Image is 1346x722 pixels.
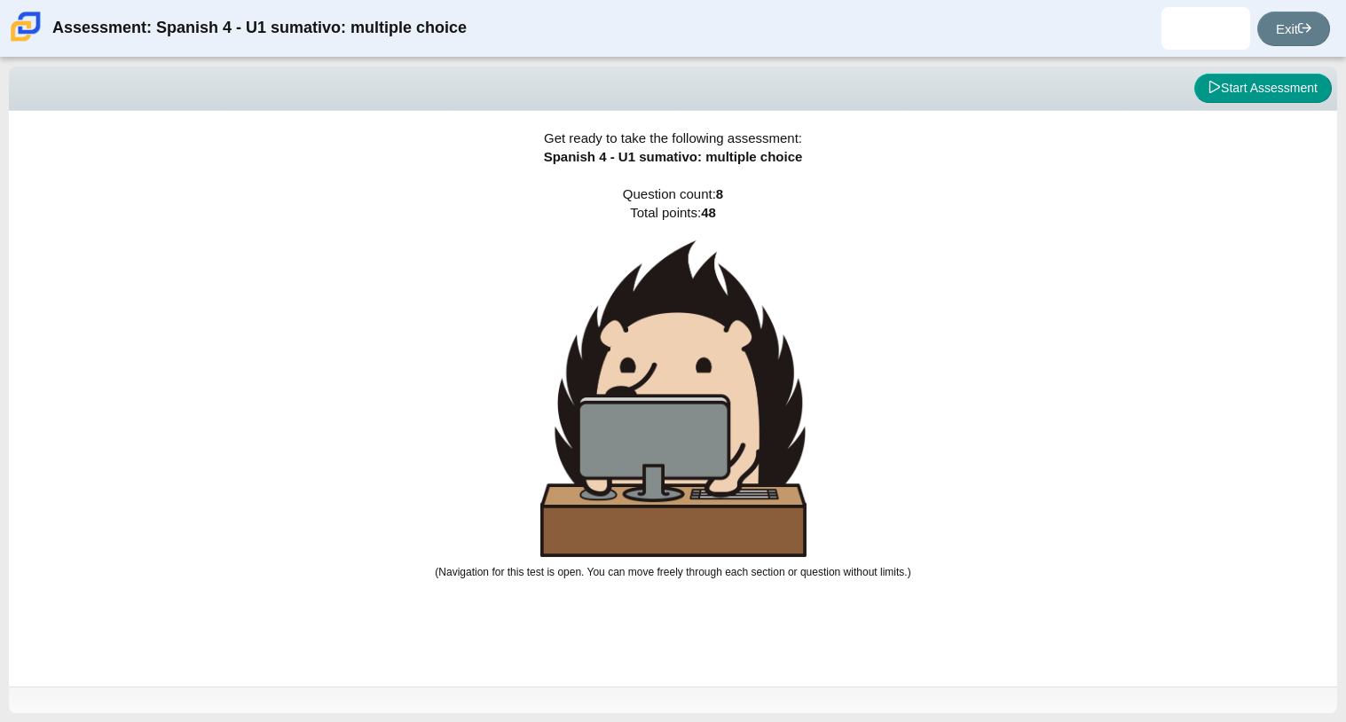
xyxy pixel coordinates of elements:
[544,130,802,145] span: Get ready to take the following assessment:
[435,566,910,578] small: (Navigation for this test is open. You can move freely through each section or question without l...
[544,149,803,164] span: Spanish 4 - U1 sumativo: multiple choice
[7,8,44,45] img: Carmen School of Science & Technology
[1194,74,1332,104] button: Start Assessment
[1257,12,1330,46] a: Exit
[540,240,807,557] img: hedgehog-behind-computer-large.png
[701,205,716,220] b: 48
[7,33,44,48] a: Carmen School of Science & Technology
[1192,14,1220,43] img: juliana.buenrostro.pKx4wZ
[435,186,910,578] span: Question count: Total points:
[52,7,467,50] div: Assessment: Spanish 4 - U1 sumativo: multiple choice
[716,186,723,201] b: 8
